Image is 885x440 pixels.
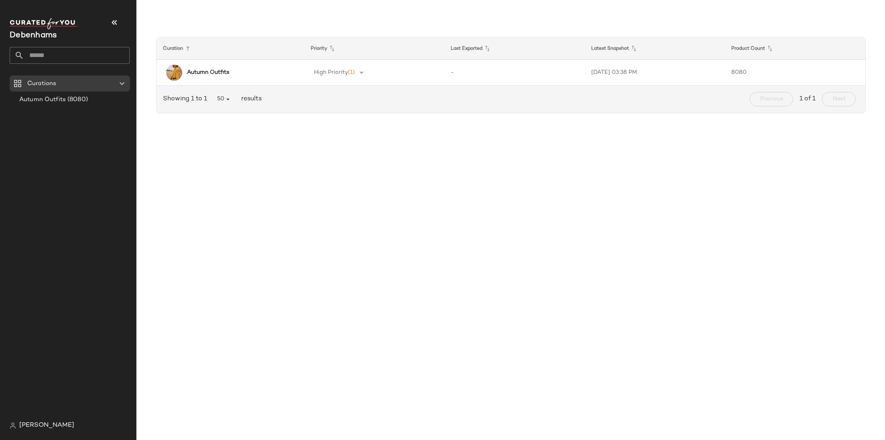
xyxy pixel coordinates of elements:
[210,92,238,106] button: 50
[725,37,865,60] th: Product Count
[800,94,816,104] span: 1 of 1
[217,96,232,103] span: 50
[585,60,725,86] td: [DATE] 03:38 PM
[157,37,304,60] th: Curation
[19,421,74,430] span: [PERSON_NAME]
[444,37,584,60] th: Last Exported
[163,94,210,104] span: Showing 1 to 1
[444,60,584,86] td: -
[304,37,444,60] th: Priority
[10,422,16,429] img: svg%3e
[27,79,56,88] span: Curations
[585,37,725,60] th: Latest Snapshot
[238,94,262,104] span: results
[19,95,66,104] span: Autumn Outfits
[187,68,229,77] b: Autumn Outfits
[66,95,88,104] span: (8080)
[166,65,182,81] img: bkk26387_ochre_xl
[10,18,78,29] img: cfy_white_logo.C9jOOHJF.svg
[725,60,865,86] td: 8080
[10,31,57,40] span: Current Company Name
[348,69,355,75] span: (1)
[314,69,348,75] span: High Priority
